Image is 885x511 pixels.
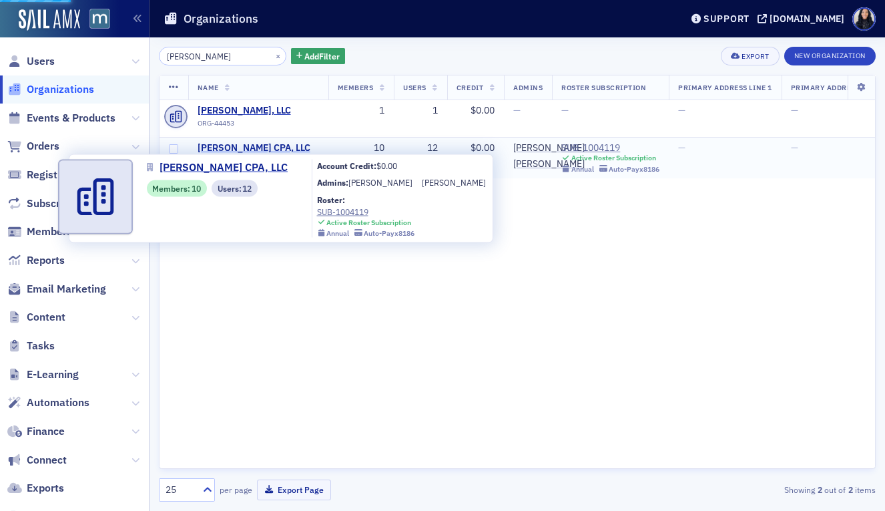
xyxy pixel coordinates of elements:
span: Roster Subscription [561,83,646,92]
button: × [272,49,284,61]
div: 1 [403,105,438,117]
div: [PERSON_NAME] [348,176,412,188]
strong: 2 [846,484,855,496]
b: Roster: [317,194,345,204]
span: Members : [152,182,192,194]
a: [PERSON_NAME], LLC [198,105,319,117]
span: E-Learning [27,367,79,382]
span: Credit [457,83,483,92]
span: Finance [27,424,65,439]
a: Users [7,54,55,69]
span: — [513,104,521,116]
label: per page [220,484,252,496]
span: Subscriptions [27,196,93,211]
span: $0.00 [471,104,495,116]
span: Primary Address Line 1 [678,83,772,92]
span: Automations [27,395,89,410]
span: — [791,142,798,154]
a: [PERSON_NAME] CPA, LLC [198,142,319,154]
span: Kullman Siebert, LLC [198,105,319,117]
button: Export Page [257,480,331,500]
span: — [791,104,798,116]
span: Memberships [27,224,92,239]
button: AddFilter [291,48,346,65]
span: Content [27,310,65,325]
img: SailAMX [19,9,80,31]
span: Connect [27,453,67,468]
span: — [678,104,685,116]
img: SailAMX [89,9,110,29]
b: Account Credit: [317,160,376,171]
a: Reports [7,253,65,268]
span: $0.00 [376,160,397,171]
div: ORG-44453 [198,119,319,132]
a: Tasks [7,339,55,353]
a: Finance [7,424,65,439]
div: 12 [403,142,438,154]
div: Annual [326,229,349,238]
div: 1 [338,105,385,117]
span: Orders [27,139,59,154]
span: Admins [513,83,543,92]
span: Registrations [27,168,91,182]
a: Connect [7,453,67,468]
a: [PERSON_NAME] [422,176,486,188]
div: Export [742,53,769,60]
div: 10 [338,142,385,154]
span: Members [338,83,374,92]
strong: 2 [815,484,824,496]
a: Subscriptions [7,196,93,211]
input: Search… [159,47,286,65]
div: Active Roster Subscription [571,154,656,162]
span: [PERSON_NAME] CPA, LLC [160,160,288,176]
a: View Homepage [80,9,110,31]
span: Profile [852,7,876,31]
div: Members: 10 [147,180,207,196]
a: Orders [7,139,59,154]
span: Reports [27,253,65,268]
a: New Organization [784,49,876,61]
span: Name [198,83,219,92]
a: Organizations [7,82,94,97]
a: Automations [7,395,89,410]
a: SUB-1004119 [561,142,659,154]
a: [PERSON_NAME] [513,158,585,170]
a: E-Learning [7,367,79,382]
span: Tasks [27,339,55,353]
a: Exports [7,481,64,496]
span: Exports [27,481,64,496]
h1: Organizations [184,11,258,27]
a: Events & Products [7,111,115,126]
a: [PERSON_NAME] [513,142,585,154]
div: Auto-Pay x8186 [364,229,414,238]
button: [DOMAIN_NAME] [758,14,849,23]
a: Memberships [7,224,92,239]
span: Organizations [27,82,94,97]
span: — [561,104,569,116]
button: Export [721,47,779,65]
span: Add Filter [304,50,340,62]
div: Support [703,13,750,25]
div: 25 [166,483,195,497]
span: Email Marketing [27,282,106,297]
div: Users: 12 [212,180,258,196]
a: Email Marketing [7,282,106,297]
span: Primary Address City [791,83,880,92]
span: Kullman CPA, LLC [198,142,319,154]
div: [DOMAIN_NAME] [770,13,844,25]
span: Users [27,54,55,69]
b: Admins: [317,177,348,188]
a: SUB-1004119 [317,206,415,218]
div: Showing out of items [646,484,876,496]
span: Users [403,83,426,92]
a: Content [7,310,65,325]
div: Active Roster Subscription [326,218,411,226]
a: Registrations [7,168,91,182]
button: New Organization [784,47,876,65]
